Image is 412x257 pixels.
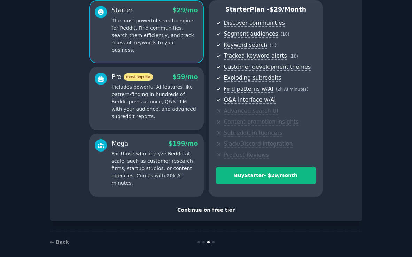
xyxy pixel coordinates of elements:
[172,7,198,14] span: $ 29 /mo
[124,73,153,81] span: most popular
[50,239,69,245] a: ← Back
[216,172,316,179] div: Buy Starter - $ 29 /month
[112,83,198,120] p: Includes powerful AI features like pattern-finding in hundreds of Reddit posts at once, Q&A LLM w...
[224,130,282,137] span: Subreddit influencers
[276,87,309,92] span: ( 2k AI minutes )
[224,52,287,60] span: Tracked keyword alerts
[216,5,316,14] p: Starter Plan -
[224,42,267,49] span: Keyword search
[224,118,299,126] span: Content promotion insights
[172,73,198,80] span: $ 59 /mo
[224,152,269,159] span: Product Reviews
[281,32,289,37] span: ( 10 )
[112,73,153,81] div: Pro
[112,139,129,148] div: Mega
[224,140,293,148] span: Slack/Discord integration
[224,64,311,71] span: Customer development themes
[57,206,355,214] div: Continue on free tier
[224,86,273,93] span: Find patterns w/AI
[224,96,276,104] span: Q&A interface w/AI
[168,140,198,147] span: $ 199 /mo
[112,150,198,187] p: For those who analyze Reddit at scale, such as customer research firms, startup studios, or conte...
[224,74,281,82] span: Exploding subreddits
[270,6,306,13] span: $ 29 /month
[112,17,198,54] p: The most powerful search engine for Reddit. Find communities, search them efficiently, and track ...
[289,54,298,59] span: ( 10 )
[112,6,133,15] div: Starter
[224,20,285,27] span: Discover communities
[224,30,278,38] span: Segment audiences
[224,108,278,115] span: Advanced search UI
[216,167,316,184] button: BuyStarter- $29/month
[270,43,277,48] span: ( ∞ )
